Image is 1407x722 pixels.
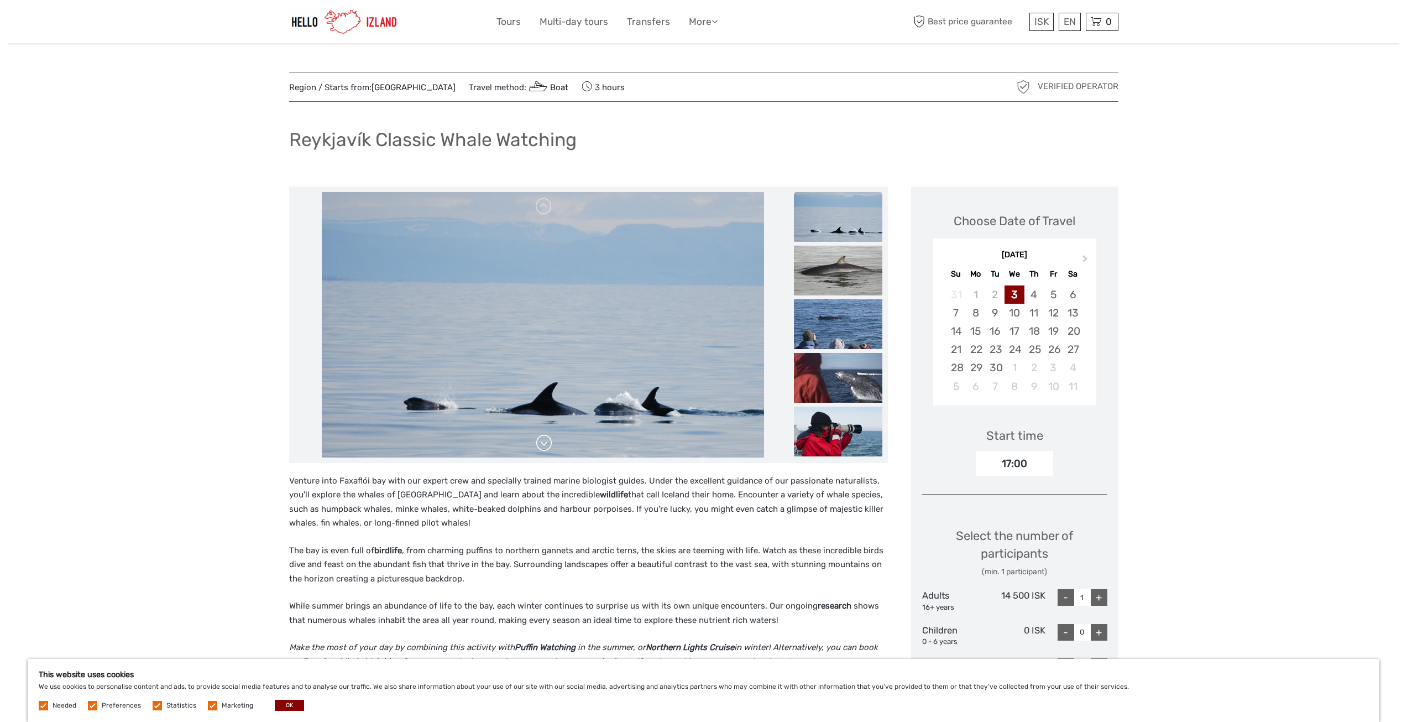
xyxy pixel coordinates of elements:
div: Choose Wednesday, September 24th, 2025 [1005,340,1024,359]
span: 0 [1104,16,1113,27]
div: [DATE] [933,250,1096,261]
div: Fr [1044,267,1063,282]
strong: Puffin Watching [515,642,576,652]
div: Choose Wednesday, October 1st, 2025 [1005,359,1024,377]
p: While summer brings an abundance of life to the bay, each winter continues to surprise us with it... [289,599,888,627]
em: in the summer, or [578,642,646,652]
div: Choose Thursday, September 18th, 2025 [1024,322,1044,340]
div: Choose Sunday, October 5th, 2025 [946,377,966,396]
div: Mo [966,267,985,282]
div: + [1091,624,1107,641]
div: Adults [922,589,984,612]
div: Th [1024,267,1044,282]
div: Choose Date of Travel [954,212,1075,230]
p: We're away right now. Please check back later! [15,19,125,28]
img: 1270-cead85dc-23af-4572-be81-b346f9cd5751_logo_small.jpg [289,8,400,35]
a: More [689,14,718,30]
img: b1d92e7581f34c4a90aaaae6f85ccca2_slider_thumbnail.jpg [794,246,882,295]
div: 16+ years [922,602,984,613]
div: Choose Thursday, October 9th, 2025 [1024,377,1044,396]
label: Needed [53,701,76,710]
img: a4733d76e3ec44ab853afe806a5a54aa_main_slider.jpg [322,192,764,458]
h5: This website uses cookies [39,670,1368,679]
div: Choose Saturday, September 13th, 2025 [1063,304,1082,322]
div: (min. 1 participant) [922,567,1107,578]
div: Choose Wednesday, October 8th, 2025 [1005,377,1024,396]
a: Tours [496,14,521,30]
div: 14 500 ISK [984,589,1045,612]
div: Select the number of participants [922,527,1107,578]
div: Choose Saturday, September 27th, 2025 [1063,340,1082,359]
div: Choose Monday, October 6th, 2025 [966,377,985,396]
div: Choose Tuesday, September 30th, 2025 [985,359,1005,377]
div: Choose Sunday, September 7th, 2025 [946,304,966,322]
div: - [1058,624,1074,641]
div: 17:00 [976,451,1053,476]
img: 3c56c014359f4dac9ae4b055469c60cb_slider_thumbnail.jpg [794,353,882,403]
a: Transfers [627,14,670,30]
span: Best price guarantee [911,13,1027,31]
img: verified_operator_grey_128.png [1014,78,1032,96]
div: Choose Friday, October 10th, 2025 [1044,377,1063,396]
div: 0 ISK [984,624,1045,647]
div: Choose Thursday, October 2nd, 2025 [1024,359,1044,377]
div: Not available Sunday, August 31st, 2025 [946,285,966,304]
div: Choose Saturday, September 20th, 2025 [1063,322,1082,340]
em: if you're seeking even more adventures! [636,657,791,667]
div: Choose Wednesday, September 17th, 2025 [1005,322,1024,340]
p: The bay is even full of , from charming puffins to northern gannets and arctic terns, the skies a... [289,544,888,586]
a: [GEOGRAPHIC_DATA] [372,82,456,92]
div: Choose Tuesday, September 23rd, 2025 [985,340,1005,359]
div: Choose Wednesday, September 3rd, 2025 [1005,285,1024,304]
a: Multi-day tours [540,14,608,30]
div: Not available Monday, September 1st, 2025 [966,285,985,304]
div: Choose Friday, September 19th, 2025 [1044,322,1063,340]
div: Not available Tuesday, September 2nd, 2025 [985,285,1005,304]
div: Choose Saturday, September 6th, 2025 [1063,285,1082,304]
div: - [1058,589,1074,606]
label: Preferences [102,701,141,710]
em: for a more exclusive experience, or explore our [402,657,584,667]
div: We [1005,267,1024,282]
div: 0 - 6 years [922,637,984,647]
p: Venture into Faxaflói bay with our expert crew and specially trained marine biologist guides. Und... [289,474,888,531]
div: Tu [985,267,1005,282]
div: Sa [1063,267,1082,282]
img: d0e4871c58cd4842a157b477a30ced5a_slider_thumbnail.jpg [794,299,882,349]
span: Travel method: [469,79,569,95]
strong: wildlife [600,490,628,500]
div: Choose Saturday, October 11th, 2025 [1063,377,1082,396]
div: Choose Tuesday, October 7th, 2025 [985,377,1005,396]
span: ISK [1034,16,1049,27]
label: Marketing [222,701,253,710]
div: Choose Friday, September 12th, 2025 [1044,304,1063,322]
strong: birdlife [374,546,402,555]
label: Statistics [166,701,196,710]
div: We use cookies to personalise content and ads, to provide social media features and to analyse ou... [28,659,1379,722]
strong: combo tours [584,657,634,667]
strong: Premium Whale Watching [302,657,400,667]
span: Region / Starts from: [289,82,456,94]
div: EN [1059,13,1081,31]
div: Choose Monday, September 15th, 2025 [966,322,985,340]
span: Verified Operator [1038,81,1118,92]
div: Choose Tuesday, September 16th, 2025 [985,322,1005,340]
div: Choose Monday, September 22nd, 2025 [966,340,985,359]
div: Choose Thursday, September 25th, 2025 [1024,340,1044,359]
button: Open LiveChat chat widget [127,17,140,30]
div: Choose Sunday, September 14th, 2025 [946,322,966,340]
div: Choose Tuesday, September 9th, 2025 [985,304,1005,322]
div: Su [946,267,966,282]
img: d2b823719d164791b89ad789f2e095fb_slider_thumbnail.jpg [794,407,882,456]
div: Choose Friday, October 3rd, 2025 [1044,359,1063,377]
span: 3 hours [582,79,625,95]
div: Choose Sunday, September 28th, 2025 [946,359,966,377]
strong: Northern Lights Cruise [646,642,734,652]
div: Choose Saturday, October 4th, 2025 [1063,359,1082,377]
em: Make the most of your day by combining this activity with [289,642,515,652]
strong: research [818,601,851,611]
div: Choose Thursday, September 4th, 2025 [1024,285,1044,304]
em: in winter! Alternatively, you can book our [289,642,878,667]
div: Choose Friday, September 5th, 2025 [1044,285,1063,304]
div: Children [922,624,984,647]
